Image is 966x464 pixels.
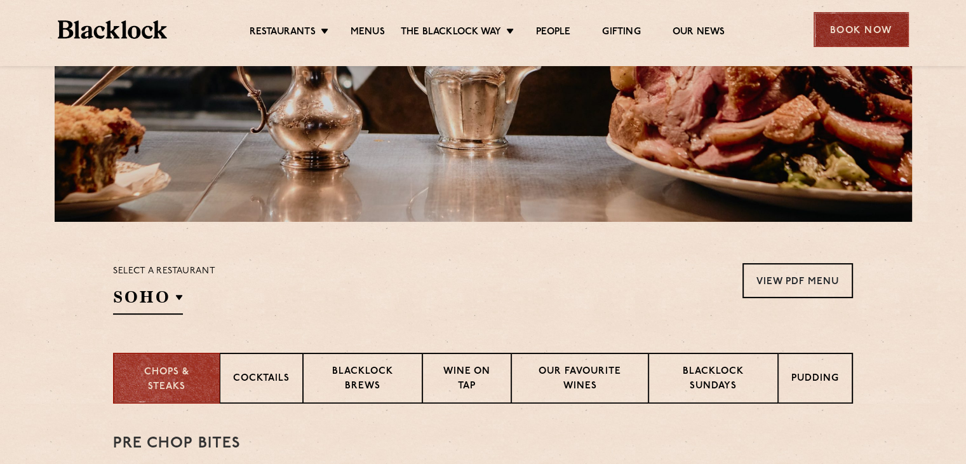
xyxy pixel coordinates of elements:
a: People [536,26,570,40]
a: Restaurants [250,26,316,40]
img: BL_Textured_Logo-footer-cropped.svg [58,20,168,39]
p: Chops & Steaks [127,365,206,394]
p: Blacklock Sundays [662,365,765,395]
div: Book Now [814,12,909,47]
a: Our News [673,26,725,40]
p: Wine on Tap [436,365,498,395]
a: Menus [351,26,385,40]
h2: SOHO [113,286,183,315]
p: Select a restaurant [113,263,215,280]
p: Our favourite wines [525,365,634,395]
h3: Pre Chop Bites [113,435,853,452]
p: Blacklock Brews [316,365,409,395]
a: The Blacklock Way [401,26,501,40]
p: Pudding [791,372,839,388]
a: View PDF Menu [742,263,853,298]
p: Cocktails [233,372,290,388]
a: Gifting [602,26,640,40]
